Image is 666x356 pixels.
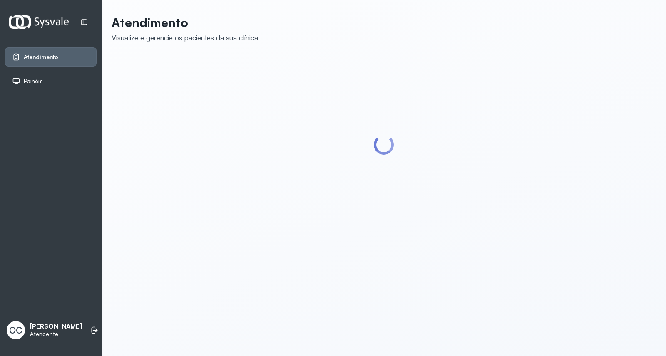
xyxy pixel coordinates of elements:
[12,53,89,61] a: Atendimento
[9,15,69,29] img: Logotipo do estabelecimento
[24,54,58,61] span: Atendimento
[30,323,82,331] p: [PERSON_NAME]
[24,78,43,85] span: Painéis
[112,33,258,42] div: Visualize e gerencie os pacientes da sua clínica
[30,331,82,338] p: Atendente
[112,15,258,30] p: Atendimento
